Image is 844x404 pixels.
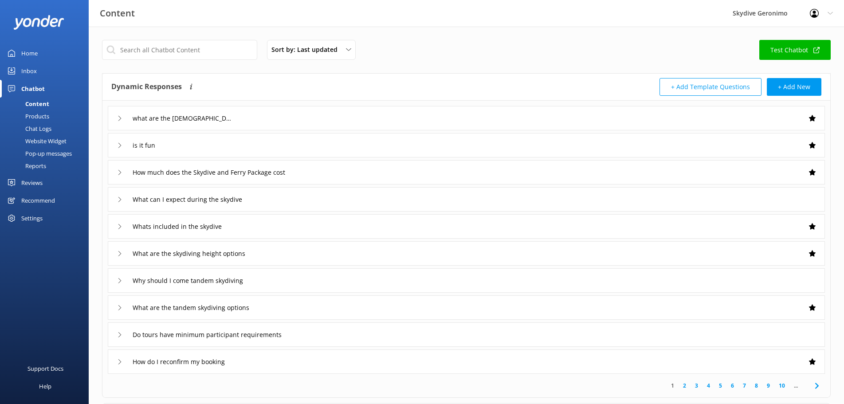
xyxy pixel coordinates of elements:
div: Support Docs [27,360,63,377]
a: Pop-up messages [5,147,89,160]
a: 5 [714,381,726,390]
img: yonder-white-logo.png [13,15,64,30]
a: 1 [667,381,679,390]
div: Website Widget [5,135,67,147]
h4: Dynamic Responses [111,78,182,96]
a: 9 [762,381,774,390]
a: 10 [774,381,789,390]
div: Recommend [21,192,55,209]
div: Settings [21,209,43,227]
a: Products [5,110,89,122]
a: 8 [750,381,762,390]
a: 7 [738,381,750,390]
a: Reports [5,160,89,172]
h3: Content [100,6,135,20]
input: Search all Chatbot Content [102,40,257,60]
div: Reports [5,160,46,172]
span: Sort by: Last updated [271,45,343,55]
span: ... [789,381,802,390]
div: Chat Logs [5,122,51,135]
button: + Add Template Questions [659,78,762,96]
div: Reviews [21,174,43,192]
a: 4 [703,381,714,390]
div: Home [21,44,38,62]
a: 6 [726,381,738,390]
div: Products [5,110,49,122]
a: 2 [679,381,691,390]
a: Website Widget [5,135,89,147]
div: Content [5,98,49,110]
div: Chatbot [21,80,45,98]
button: + Add New [767,78,821,96]
a: Content [5,98,89,110]
div: Pop-up messages [5,147,72,160]
a: 3 [691,381,703,390]
div: Inbox [21,62,37,80]
a: Chat Logs [5,122,89,135]
div: Help [39,377,51,395]
a: Test Chatbot [759,40,831,60]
